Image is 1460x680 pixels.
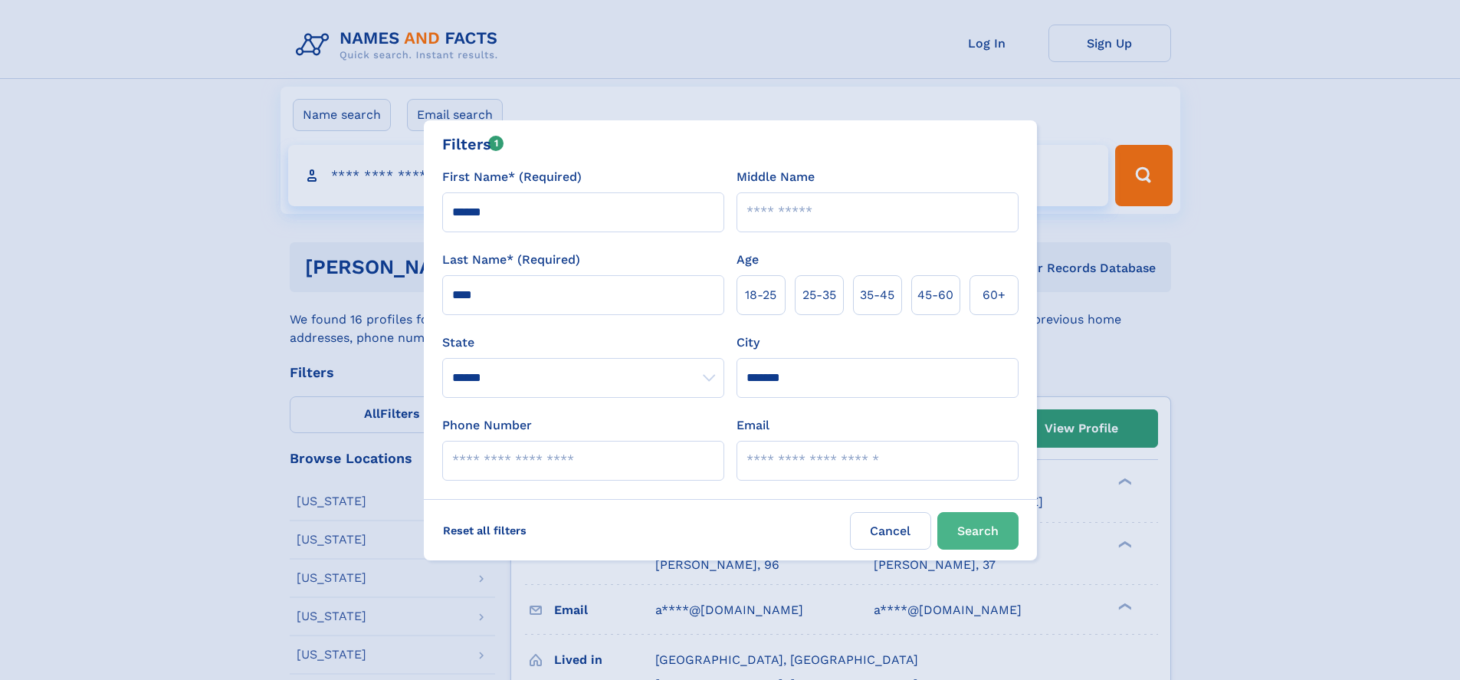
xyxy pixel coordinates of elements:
[917,286,953,304] span: 45‑60
[442,251,580,269] label: Last Name* (Required)
[737,333,760,352] label: City
[737,416,769,435] label: Email
[442,416,532,435] label: Phone Number
[442,333,724,352] label: State
[745,286,776,304] span: 18‑25
[442,168,582,186] label: First Name* (Required)
[442,133,504,156] div: Filters
[433,512,536,549] label: Reset all filters
[937,512,1019,550] button: Search
[737,251,759,269] label: Age
[983,286,1006,304] span: 60+
[860,286,894,304] span: 35‑45
[850,512,931,550] label: Cancel
[802,286,836,304] span: 25‑35
[737,168,815,186] label: Middle Name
